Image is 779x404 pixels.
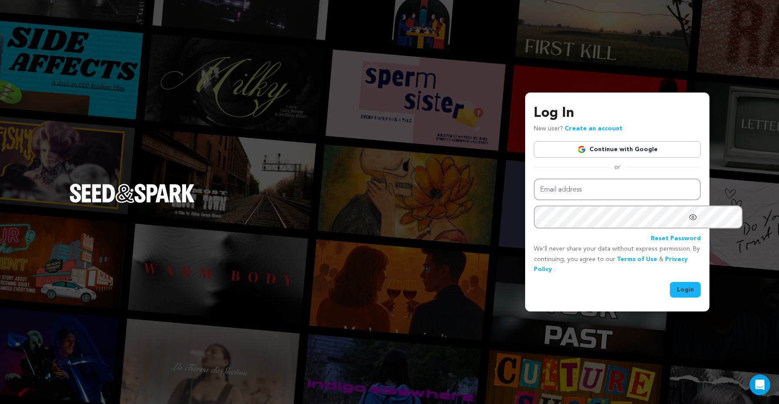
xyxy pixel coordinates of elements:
[565,126,623,132] a: Create an account
[689,213,697,222] a: Show password as plain text. Warning: this will display your password on the screen.
[651,234,701,244] a: Reset Password
[749,374,770,395] div: Open Intercom Messenger
[534,124,623,134] p: New user?
[534,141,701,158] a: Continue with Google
[670,282,701,298] button: Login
[609,163,626,172] span: or
[70,184,195,203] img: Seed&Spark Logo
[534,103,701,124] h3: Log In
[577,145,586,154] img: Google logo
[617,256,657,262] a: Terms of Use
[70,184,195,220] a: Seed&Spark Homepage
[534,244,701,275] p: We’ll never share your data without express permission. By continuing, you agree to our & .
[534,179,701,201] input: Email address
